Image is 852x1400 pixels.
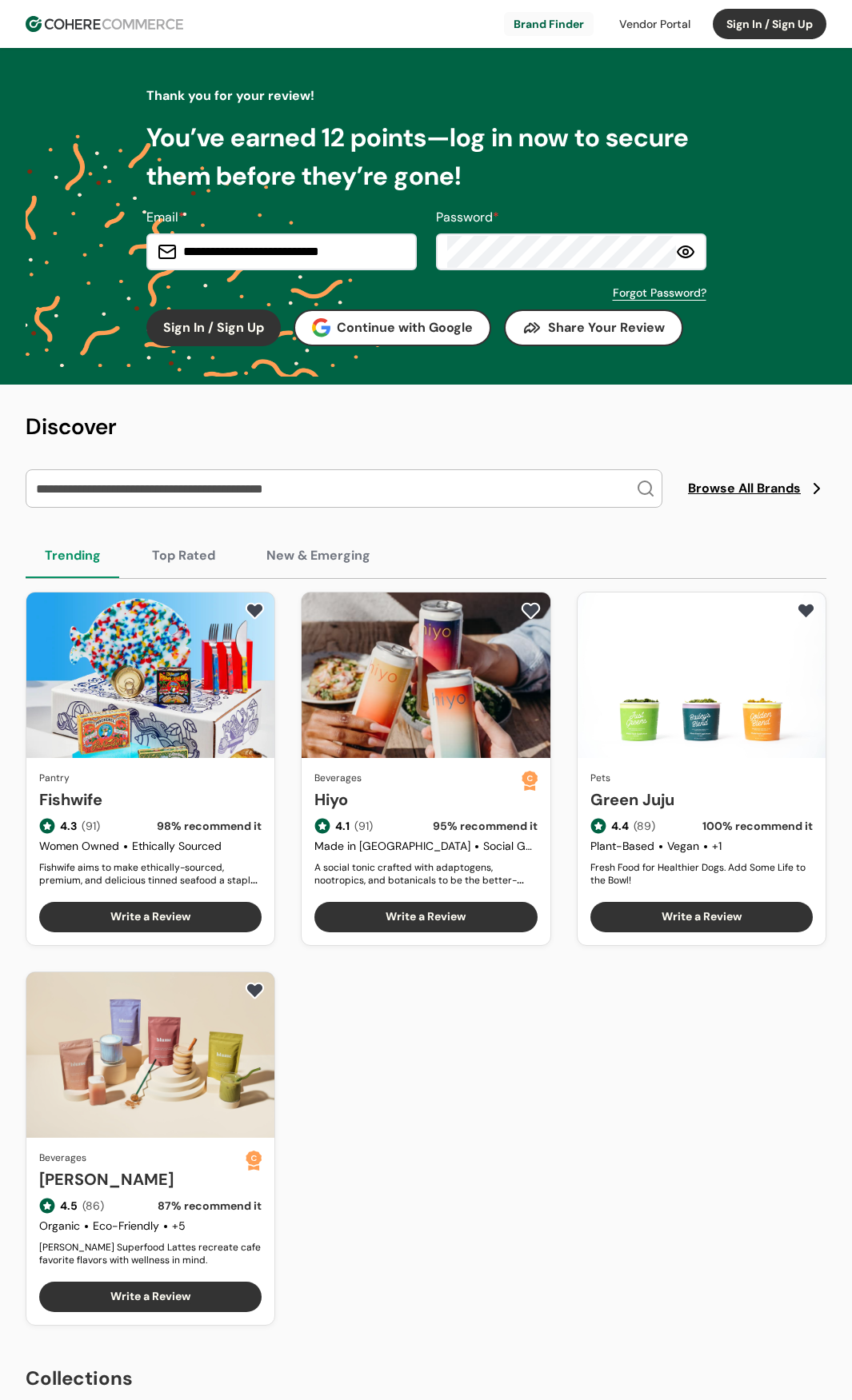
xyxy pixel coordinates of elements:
a: Hiyo [314,788,521,812]
button: New & Emerging [247,533,390,578]
img: Cohere Logo [26,16,183,32]
p: You’ve earned 12 points—log in now to secure them before they’re gone! [146,118,706,195]
span: Password [436,209,493,225]
button: add to favorite [518,599,544,623]
a: [PERSON_NAME] [39,1167,246,1191]
button: add to favorite [242,979,268,1003]
button: Write a Review [39,1282,262,1312]
button: add to favorite [793,599,819,623]
h2: Collections [26,1364,826,1393]
button: Continue with Google [294,309,492,346]
span: Browse All Brands [688,479,801,498]
button: Sign In / Sign Up [146,309,281,346]
span: Email [146,209,178,225]
button: Trending [26,533,120,578]
a: Forgot Password? [613,285,706,301]
a: Green Juju [590,788,813,812]
a: Fishwife [39,788,262,812]
button: Write a Review [314,902,537,932]
button: add to favorite [242,599,268,623]
a: Browse All Brands [688,479,826,498]
div: Continue with Google [312,318,474,337]
button: Top Rated [133,533,234,578]
button: Write a Review [590,902,813,932]
button: Share Your Review [504,309,683,346]
button: Sign In / Sign Up [713,9,826,39]
span: Discover [26,412,117,441]
button: Write a Review [39,902,262,932]
p: Thank you for your review! [146,86,706,106]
